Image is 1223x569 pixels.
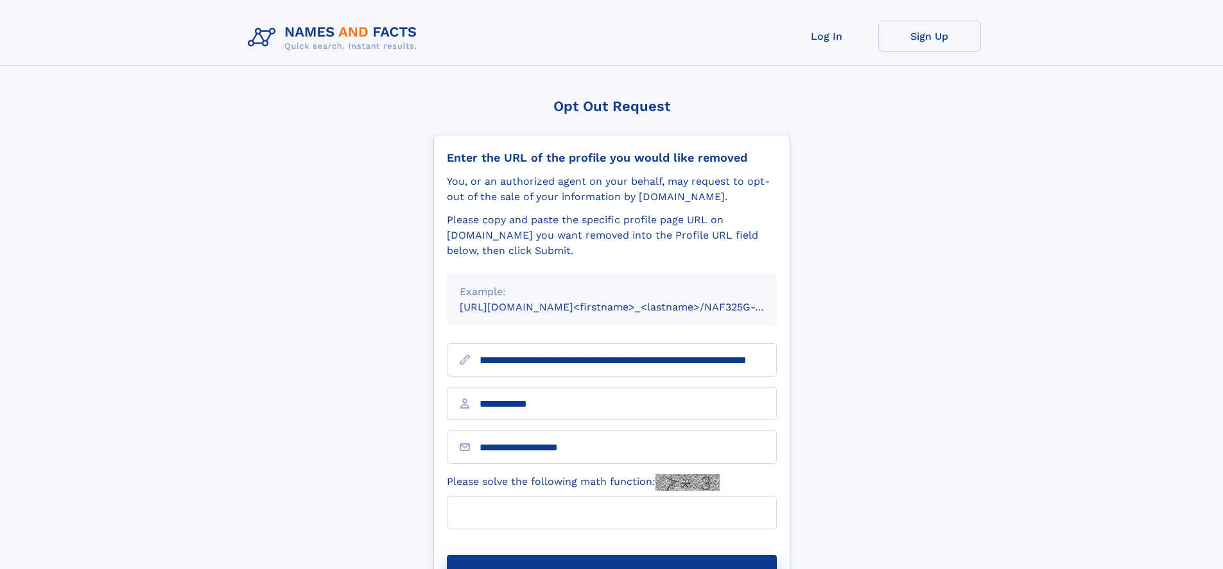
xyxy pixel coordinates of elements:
div: Example: [460,284,764,300]
small: [URL][DOMAIN_NAME]<firstname>_<lastname>/NAF325G-xxxxxxxx [460,301,801,313]
div: Opt Out Request [433,98,790,114]
img: Logo Names and Facts [243,21,428,55]
div: You, or an authorized agent on your behalf, may request to opt-out of the sale of your informatio... [447,174,777,205]
div: Enter the URL of the profile you would like removed [447,151,777,165]
label: Please solve the following math function: [447,474,720,491]
a: Log In [776,21,878,52]
div: Please copy and paste the specific profile page URL on [DOMAIN_NAME] you want removed into the Pr... [447,212,777,259]
a: Sign Up [878,21,981,52]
